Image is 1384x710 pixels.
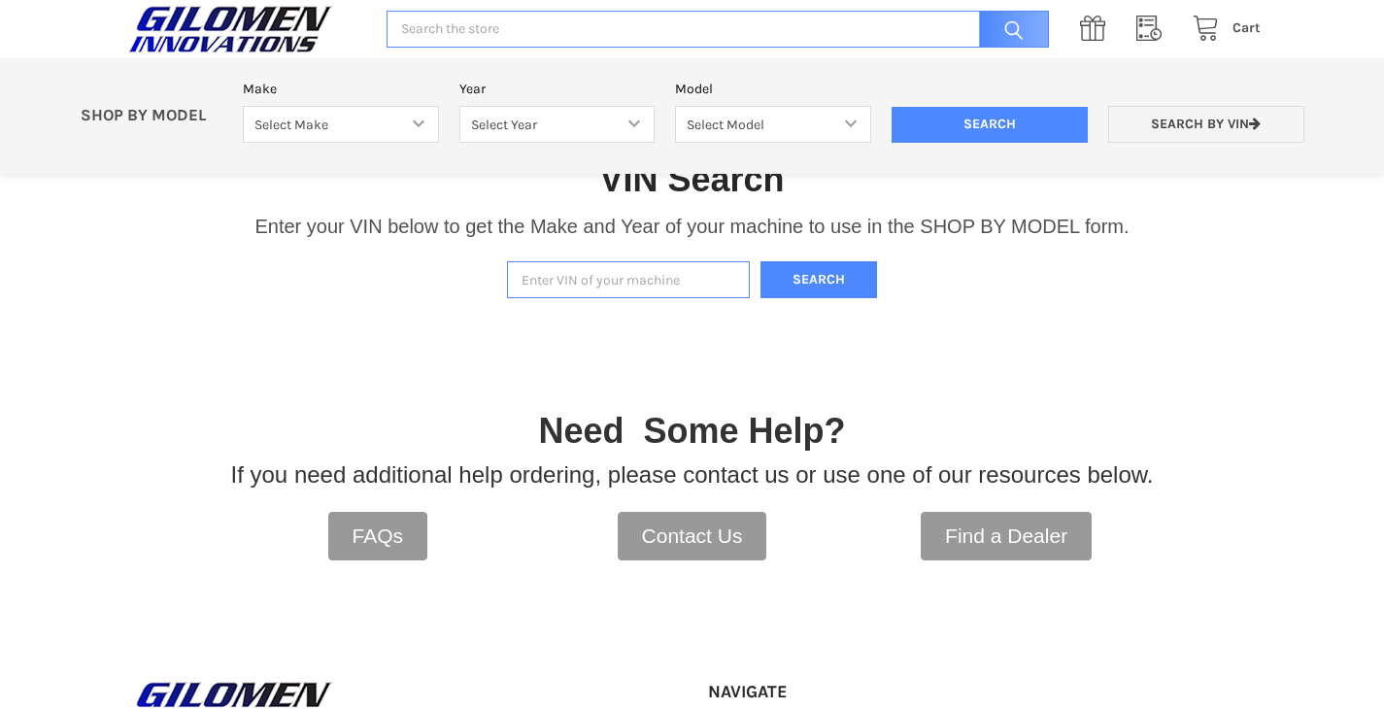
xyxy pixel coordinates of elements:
label: Year [459,79,656,99]
input: Enter VIN of your machine [507,261,750,299]
a: FAQs [328,512,428,560]
p: Need Some Help? [538,405,845,457]
p: If you need additional help ordering, please contact us or use one of our resources below. [231,457,1154,492]
input: Search the store [387,11,1048,49]
a: Find a Dealer [921,512,1092,560]
button: Search [760,261,877,299]
a: Contact Us [618,512,767,560]
h5: Navigate [708,681,871,703]
a: Cart [1182,17,1261,41]
img: GILOMEN INNOVATIONS [123,5,337,53]
label: Model [675,79,871,99]
p: SHOP BY MODEL [70,106,233,126]
span: Cart [1232,19,1261,36]
h1: VIN Search [599,157,784,201]
input: Search [969,11,1049,49]
a: GILOMEN INNOVATIONS [123,5,366,53]
label: Make [243,79,439,99]
a: Search by VIN [1108,106,1304,144]
p: Enter your VIN below to get the Make and Year of your machine to use in the SHOP BY MODEL form. [254,212,1129,241]
input: Search [892,107,1088,144]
